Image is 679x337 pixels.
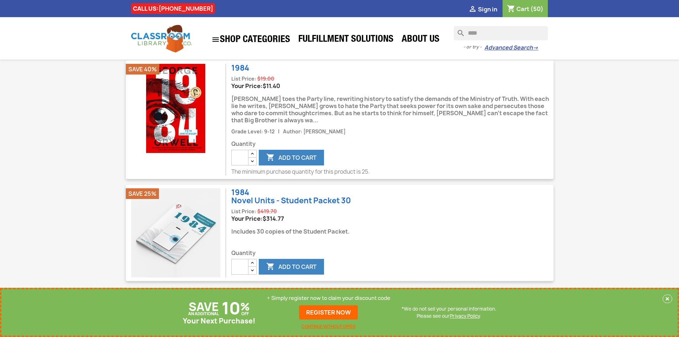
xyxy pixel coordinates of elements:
[266,263,275,271] i: 
[454,26,462,35] i: search
[231,187,351,206] a: 1984Novel Units - Student Packet 30
[211,35,220,44] i: 
[398,33,443,47] a: About Us
[263,82,280,90] span: Price
[507,5,544,13] a: Shopping cart link containing 50 product(s)
[516,5,529,13] span: Cart
[131,3,215,14] div: CALL US:
[231,82,554,90] div: Your Price:
[131,25,192,52] img: Classroom Library Company
[231,150,248,165] input: Quantity
[259,150,324,165] button: Add to cart
[231,63,249,73] a: 1984
[257,75,274,82] span: Regular price
[126,64,159,75] li: Save 40%
[533,44,538,51] span: →
[478,5,497,13] span: Sign in
[231,168,554,175] p: The minimum purchase quantity for this product is 25.
[131,64,220,153] img: 1984
[259,259,324,275] button: Add to cart
[283,128,346,135] span: Author: [PERSON_NAME]
[463,44,484,51] span: - or try -
[231,141,554,148] span: Quantity
[131,188,220,277] img: 1984 (Novel Units - Student Packet 30)
[208,32,294,47] a: SHOP CATEGORIES
[231,259,248,275] input: Quantity
[454,26,548,40] input: Search
[276,128,282,135] span: |
[468,5,497,13] a:  Sign in
[257,208,277,215] span: Regular price
[263,215,284,223] span: Price
[231,208,256,215] span: List Price:
[507,5,515,14] i: shopping_cart
[159,5,213,12] a: [PHONE_NUMBER]
[468,5,477,14] i: 
[484,44,538,51] a: Advanced Search→
[231,250,351,257] span: Quantity
[231,215,351,222] div: Your Price:
[231,90,554,128] div: [PERSON_NAME] toes the Party line, rewriting history to satisfy the demands of the Ministry of Tr...
[295,33,397,47] a: Fulfillment Solutions
[126,188,159,199] li: Save 25%
[266,154,275,162] i: 
[231,128,274,135] span: Grade Level: 9-12
[231,222,351,239] div: Includes 30 copies of the Student Packet.
[530,5,544,13] span: (50)
[231,76,256,82] span: List Price:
